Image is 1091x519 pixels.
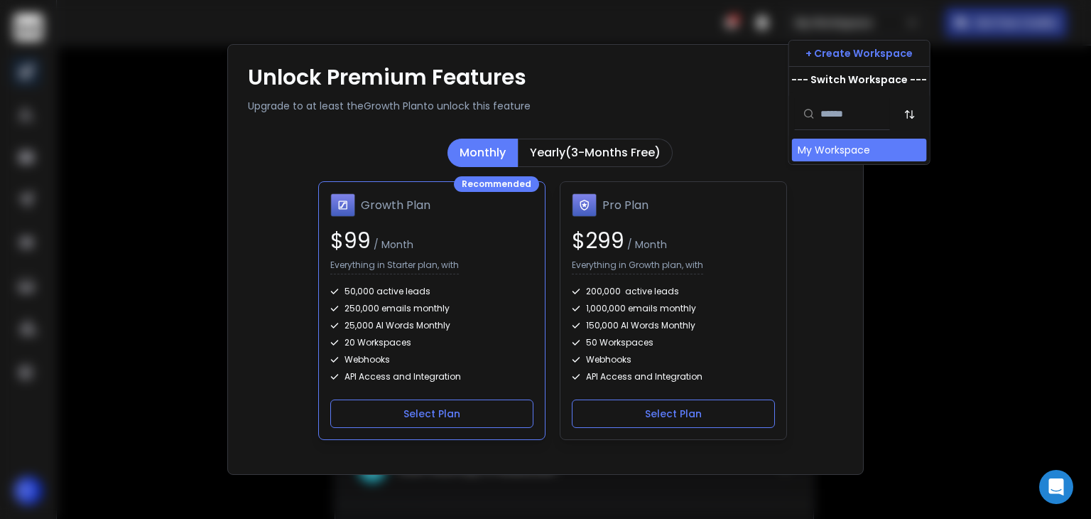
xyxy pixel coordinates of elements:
[791,73,927,87] p: --- Switch Workspace ---
[330,337,533,348] div: 20 Workspaces
[248,65,830,90] h1: Unlock Premium Features
[330,400,533,428] button: Select Plan
[602,197,648,214] h1: Pro Plan
[330,303,533,314] div: 250,000 emails monthly
[454,176,539,192] div: Recommended
[1039,470,1073,504] div: Open Intercom Messenger
[572,286,775,297] div: 200,000 active leads
[572,354,775,365] div: Webhooks
[805,46,913,60] p: + Create Workspace
[789,41,930,66] button: + Create Workspace
[330,354,533,365] div: Webhooks
[624,237,667,252] span: / Month
[330,225,371,256] span: $ 99
[330,259,459,274] p: Everything in Starter plan, with
[896,100,924,129] button: Sort by Sort A-Z
[798,143,870,157] div: My Workspace
[447,139,518,167] button: Monthly
[572,225,624,256] span: $ 299
[572,400,775,428] button: Select Plan
[572,259,703,274] p: Everything in Growth plan, with
[572,193,597,218] img: Pro Plan icon
[330,320,533,331] div: 25,000 AI Words Monthly
[518,139,673,167] button: Yearly(3-Months Free)
[572,320,775,331] div: 150,000 AI Words Monthly
[330,371,533,382] div: API Access and Integration
[572,303,775,314] div: 1,000,000 emails monthly
[330,286,533,297] div: 50,000 active leads
[572,371,775,382] div: API Access and Integration
[330,193,355,218] img: Growth Plan icon
[371,237,413,252] span: / Month
[361,197,430,214] h1: Growth Plan
[572,337,775,348] div: 50 Workspaces
[248,99,830,113] p: Upgrade to at least the Growth Plan to unlock this feature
